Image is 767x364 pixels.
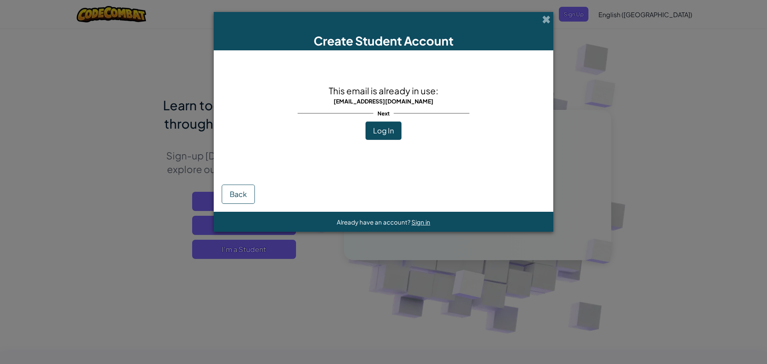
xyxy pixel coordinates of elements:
span: This email is already in use: [329,85,438,96]
span: Already have an account? [337,218,411,226]
span: [EMAIL_ADDRESS][DOMAIN_NAME] [334,97,433,105]
button: Log In [366,121,401,140]
span: Next [374,107,394,119]
span: Back [230,189,247,199]
span: Create Student Account [314,33,453,48]
button: Back [222,185,255,204]
span: Log In [373,126,394,135]
a: Sign in [411,218,430,226]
